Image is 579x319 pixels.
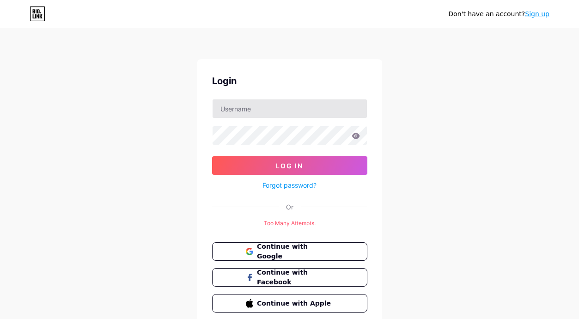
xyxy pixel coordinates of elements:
a: Sign up [525,10,549,18]
span: Continue with Facebook [257,268,333,287]
span: Log In [276,162,303,170]
span: Continue with Google [257,242,333,261]
button: Log In [212,156,367,175]
div: Or [286,202,293,212]
input: Username [213,99,367,118]
a: Forgot password? [262,180,317,190]
div: Login [212,74,367,88]
div: Don't have an account? [448,9,549,19]
button: Continue with Google [212,242,367,261]
button: Continue with Apple [212,294,367,313]
button: Continue with Facebook [212,268,367,287]
span: Continue with Apple [257,299,333,308]
div: Too Many Attempts. [212,219,367,227]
